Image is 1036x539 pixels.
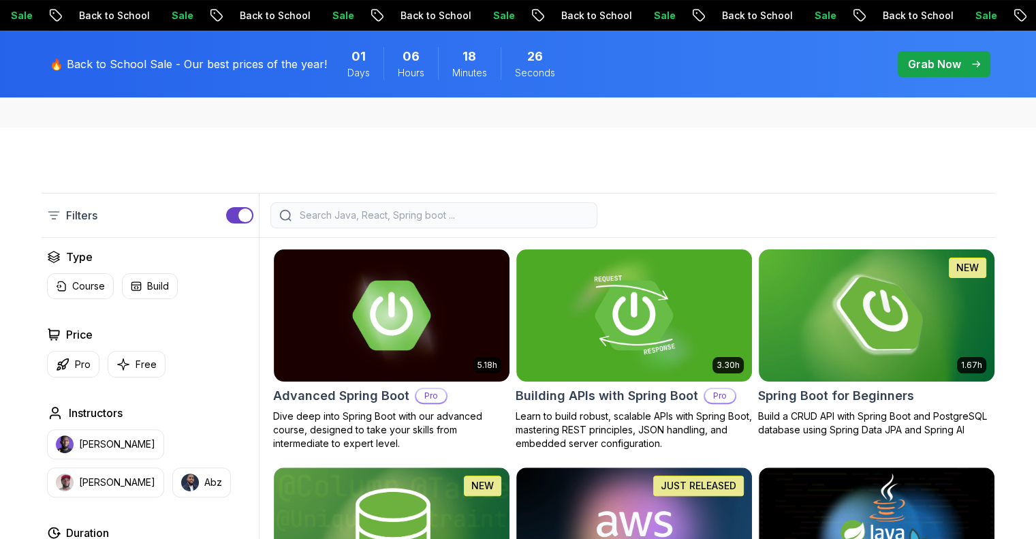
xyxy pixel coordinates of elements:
[122,273,178,299] button: Build
[50,56,327,72] p: 🔥 Back to School Sale - Our best prices of the year!
[416,389,446,403] p: Pro
[66,207,97,224] p: Filters
[527,47,543,66] span: 26 Seconds
[312,9,405,22] p: Back to School
[726,9,770,22] p: Sale
[961,360,982,371] p: 1.67h
[753,246,1000,384] img: Spring Boot for Beginners card
[273,249,510,450] a: Advanced Spring Boot card5.18hAdvanced Spring BootProDive deep into Spring Boot with our advanced...
[956,261,979,275] p: NEW
[47,273,114,299] button: Course
[887,9,930,22] p: Sale
[83,9,127,22] p: Sale
[705,389,735,403] p: Pro
[273,410,510,450] p: Dive deep into Spring Boot with our advanced course, designed to take your skills from intermedia...
[75,358,91,371] p: Pro
[516,249,752,382] img: Building APIs with Spring Boot card
[108,351,166,378] button: Free
[136,358,157,371] p: Free
[66,326,93,343] h2: Price
[56,474,74,491] img: instructor img
[347,66,370,80] span: Days
[204,476,222,489] p: Abz
[69,405,123,421] h2: Instructors
[633,9,726,22] p: Back to School
[172,467,231,497] button: instructor imgAbz
[403,47,420,66] span: 6 Hours
[794,9,887,22] p: Back to School
[661,479,736,493] p: JUST RELEASED
[79,437,155,451] p: [PERSON_NAME]
[477,360,497,371] p: 5.18h
[47,467,164,497] button: instructor img[PERSON_NAME]
[462,47,476,66] span: 18 Minutes
[147,279,169,293] p: Build
[297,209,588,222] input: Search Java, React, Spring boot ...
[351,47,366,66] span: 1 Days
[516,410,753,450] p: Learn to build robust, scalable APIs with Spring Boot, mastering REST principles, JSON handling, ...
[244,9,287,22] p: Sale
[181,474,199,491] img: instructor img
[405,9,448,22] p: Sale
[758,410,995,437] p: Build a CRUD API with Spring Boot and PostgreSQL database using Spring Data JPA and Spring AI
[516,386,698,405] h2: Building APIs with Spring Boot
[908,56,961,72] p: Grab Now
[717,360,740,371] p: 3.30h
[452,66,487,80] span: Minutes
[516,249,753,450] a: Building APIs with Spring Boot card3.30hBuilding APIs with Spring BootProLearn to build robust, s...
[56,435,74,453] img: instructor img
[79,476,155,489] p: [PERSON_NAME]
[273,386,409,405] h2: Advanced Spring Boot
[398,66,424,80] span: Hours
[758,386,914,405] h2: Spring Boot for Beginners
[471,479,494,493] p: NEW
[47,351,99,378] button: Pro
[473,9,565,22] p: Back to School
[758,249,995,437] a: Spring Boot for Beginners card1.67hNEWSpring Boot for BeginnersBuild a CRUD API with Spring Boot ...
[565,9,609,22] p: Sale
[72,279,105,293] p: Course
[274,249,509,382] img: Advanced Spring Boot card
[66,249,93,265] h2: Type
[151,9,244,22] p: Back to School
[47,429,164,459] button: instructor img[PERSON_NAME]
[515,66,555,80] span: Seconds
